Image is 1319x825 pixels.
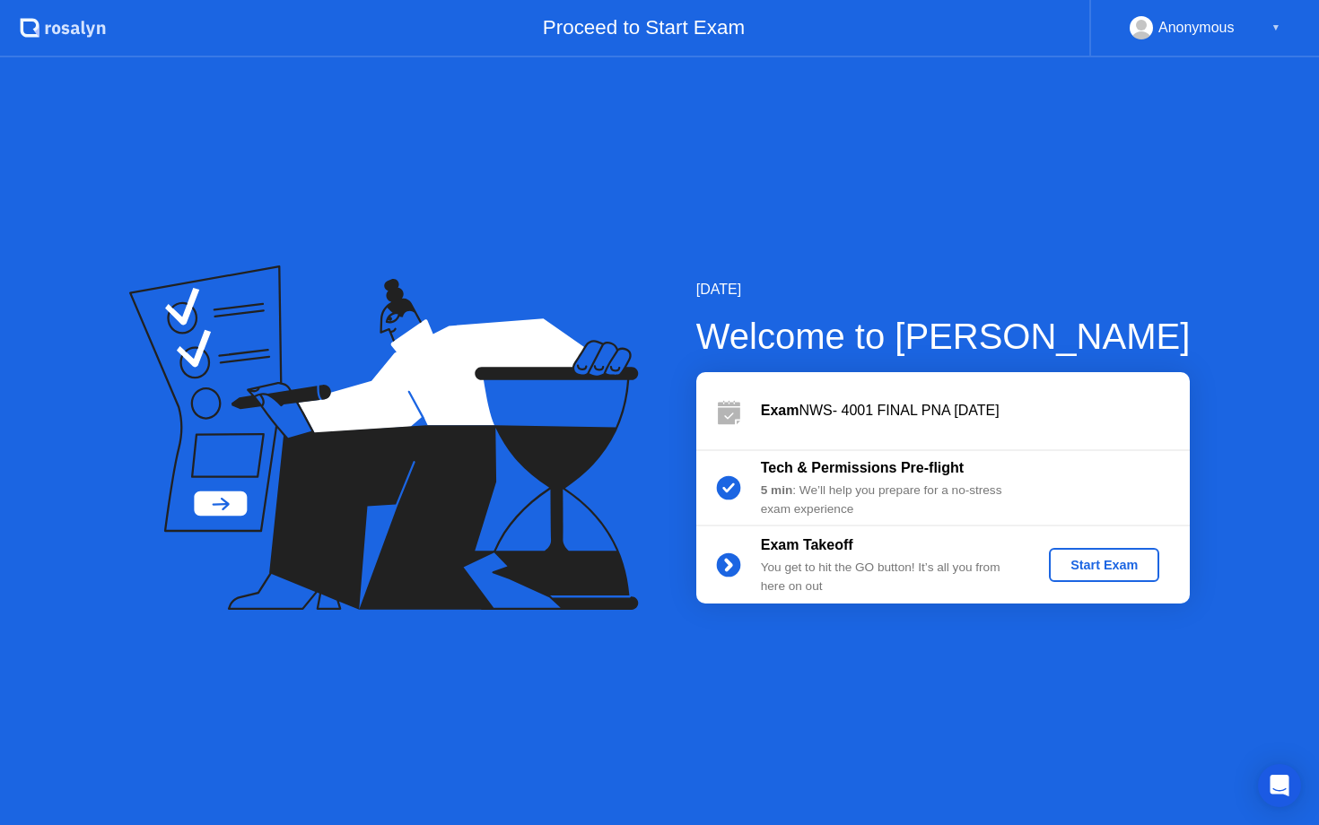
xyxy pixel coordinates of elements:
[1049,548,1159,582] button: Start Exam
[696,309,1191,363] div: Welcome to [PERSON_NAME]
[761,400,1190,421] div: NWS- 4001 FINAL PNA [DATE]
[761,537,853,552] b: Exam Takeoff
[1158,16,1235,39] div: Anonymous
[761,559,1019,595] div: You get to hit the GO button! It’s all you from here on out
[696,279,1191,300] div: [DATE]
[1056,558,1152,572] div: Start Exam
[1258,764,1301,807] div: Open Intercom Messenger
[1271,16,1280,39] div: ▼
[761,403,799,418] b: Exam
[761,460,964,475] b: Tech & Permissions Pre-flight
[761,483,793,497] b: 5 min
[761,482,1019,518] div: : We’ll help you prepare for a no-stress exam experience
